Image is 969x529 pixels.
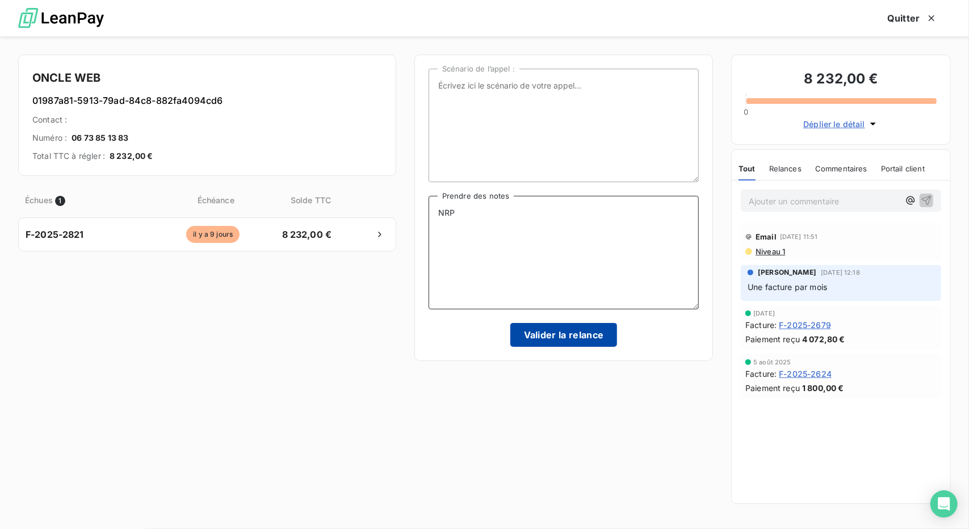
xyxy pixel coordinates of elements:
textarea: NRP [429,196,699,309]
span: 0 [744,107,748,116]
h4: ONCLE WEB [32,69,382,87]
div: Open Intercom Messenger [930,490,958,518]
button: Valider la relance [510,323,618,347]
span: Commentaires [815,164,867,173]
span: Une facture par mois [748,282,827,292]
span: Facture : [745,368,777,380]
span: [DATE] [753,310,775,317]
span: 1 [55,196,65,206]
span: F-2025-2624 [779,368,832,380]
span: 06 73 85 13 83 [72,132,128,144]
span: Facture : [745,319,777,331]
span: 8 232,00 € [110,150,153,162]
span: Paiement reçu [745,333,800,345]
img: logo LeanPay [18,3,104,34]
span: Numéro : [32,132,67,144]
span: 8 232,00 € [277,228,337,241]
span: Tout [739,164,756,173]
span: Paiement reçu [745,382,800,394]
span: Relances [769,164,802,173]
span: Contact : [32,114,67,125]
span: Déplier le détail [803,118,865,130]
span: Portail client [881,164,925,173]
span: Échues [25,194,53,206]
span: Solde TTC [281,194,341,206]
span: F-2025-2821 [26,228,84,241]
span: Niveau 1 [754,247,785,256]
button: Déplier le détail [800,117,882,131]
span: 5 août 2025 [753,359,791,366]
span: 1 800,00 € [802,382,844,394]
span: [DATE] 12:18 [821,269,860,276]
span: [PERSON_NAME] [758,267,816,278]
h6: 01987a81-5913-79ad-84c8-882fa4094cd6 [32,94,382,107]
span: Email [756,232,777,241]
h3: 8 232,00 € [745,69,937,91]
span: Total TTC à régler : [32,150,105,162]
span: il y a 9 jours [186,226,240,243]
span: Échéance [153,194,278,206]
span: 4 072,80 € [802,333,845,345]
span: F-2025-2679 [779,319,831,331]
button: Quitter [874,6,951,30]
span: [DATE] 11:51 [780,233,818,240]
